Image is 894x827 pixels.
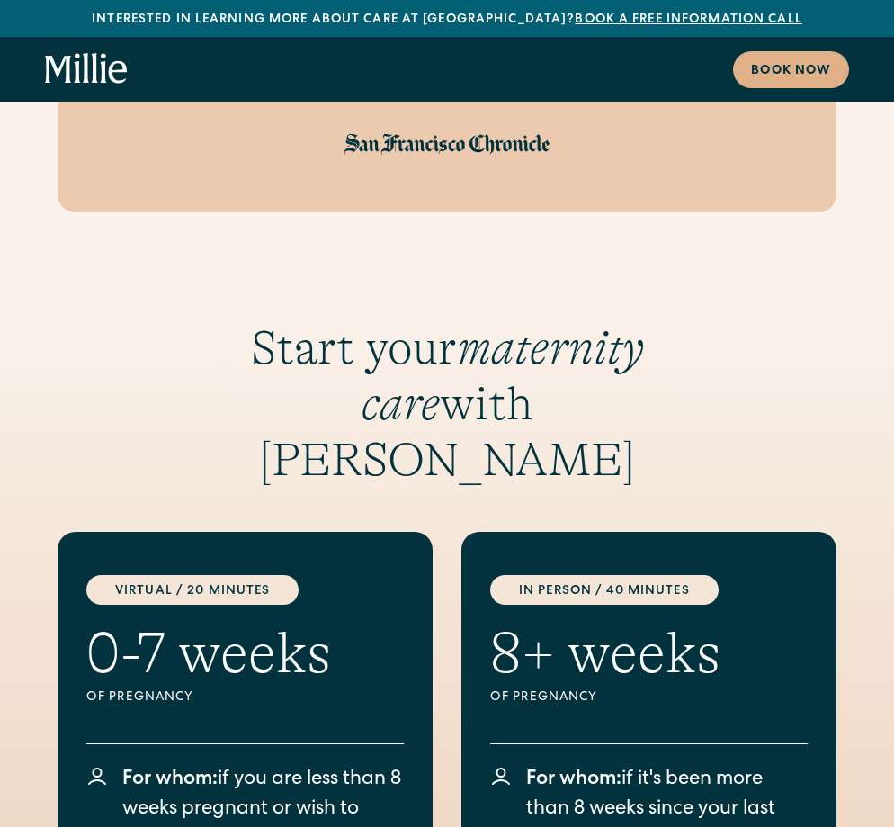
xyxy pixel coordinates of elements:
div: Of pregnancy [86,688,331,707]
span: For whom: [122,770,218,790]
div: Virtual / 20 Minutes [86,575,299,605]
div: Of pregnancy [490,688,720,707]
a: home [45,53,128,85]
em: maternity care [362,321,644,431]
a: Book a free information call [575,13,801,26]
h3: Start your with [PERSON_NAME] [179,320,715,489]
h2: 8+ weeks [490,619,720,688]
span: For whom: [526,770,621,790]
div: in person / 40 minutes [490,575,719,605]
a: Book now [733,51,849,88]
h2: 0-7 weeks [86,619,331,688]
div: Book now [751,62,831,81]
img: San Francisco Chronicle logo [344,133,550,155]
